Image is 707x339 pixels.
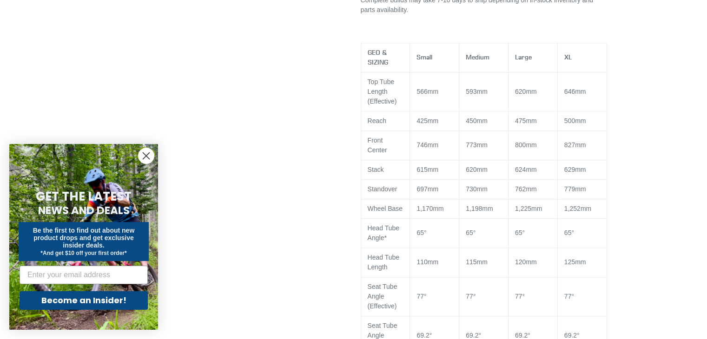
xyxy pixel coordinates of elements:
[508,179,557,199] td: 762mm
[20,291,148,310] button: Become an Insider!
[508,160,557,179] td: 624mm
[557,218,607,248] td: 65°
[361,160,410,179] td: Stack
[361,111,410,130] td: Reach
[20,266,148,284] input: Enter your email address
[459,179,509,199] td: 730mm
[361,72,410,111] td: Top Tube Length (Effective)
[508,199,557,218] td: 1,225mm
[459,43,509,72] th: Medium
[410,199,459,218] td: 1,170mm
[557,130,607,160] td: 827mm
[36,188,132,205] span: GET THE LATEST
[410,218,459,248] td: 65°
[361,130,410,160] td: Front Center
[138,148,154,164] button: Close dialog
[361,248,410,277] td: Head Tube Length
[508,218,557,248] td: 65°
[361,179,410,199] td: Standover
[459,111,509,130] td: 450mm
[508,248,557,277] td: 120mm
[459,277,509,316] td: 77°
[33,227,135,249] span: Be the first to find out about new product drops and get exclusive insider deals.
[557,199,607,218] td: 1,252mm
[40,250,126,256] span: *And get $10 off your first order*
[459,72,509,111] td: 593mm
[410,277,459,316] td: 77°
[459,160,509,179] td: 620mm
[508,72,557,111] td: 620mm
[459,130,509,160] td: 773mm
[459,248,509,277] td: 115mm
[410,72,459,111] td: 566mm
[361,43,410,72] th: GEO & SIZING
[410,130,459,160] td: 746mm
[410,43,459,72] th: Small
[557,248,607,277] td: 125mm
[410,160,459,179] td: 615mm
[508,277,557,316] td: 77°
[557,72,607,111] td: 646mm
[410,248,459,277] td: 110mm
[38,203,130,218] span: NEWS AND DEALS
[361,218,410,248] td: Head Tube Angle*
[361,199,410,218] td: Wheel Base
[557,111,607,130] td: 500mm
[557,179,607,199] td: 779mm
[557,43,607,72] th: XL
[508,43,557,72] th: Large
[410,111,459,130] td: 425mm
[361,277,410,316] td: Seat Tube Angle (Effective)
[557,160,607,179] td: 629mm
[508,111,557,130] td: 475mm
[459,199,509,218] td: 1,198mm
[459,218,509,248] td: 65°
[508,130,557,160] td: 800mm
[557,277,607,316] td: 77°
[410,179,459,199] td: 697mm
